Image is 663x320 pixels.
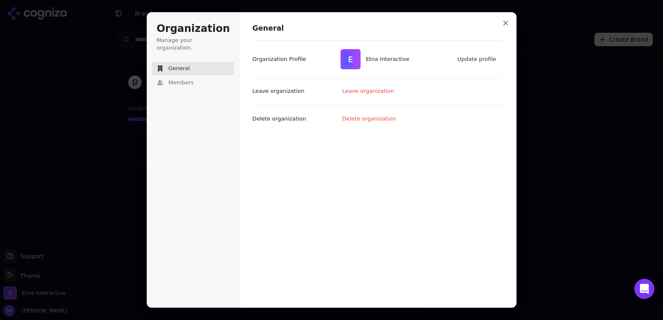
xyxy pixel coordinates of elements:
[253,115,306,123] p: Delete organization
[253,55,306,63] p: Organization Profile
[169,65,190,72] span: General
[498,16,513,31] button: Close modal
[341,49,361,69] img: Etna Interactive
[152,76,234,89] button: Members
[366,55,409,63] span: Etna Interactive
[169,79,194,87] span: Members
[634,279,655,299] div: Open Intercom Messenger
[157,22,229,36] h1: Organization
[253,24,503,34] h1: General
[253,87,305,95] p: Leave organization
[152,62,234,75] button: General
[338,113,401,125] button: Delete organization
[338,85,399,97] button: Leave organization
[453,53,501,66] button: Update profile
[157,37,229,52] p: Manage your organization.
